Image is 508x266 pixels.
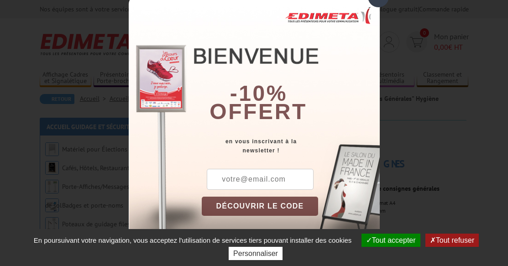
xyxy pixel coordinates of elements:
button: Tout accepter [361,234,420,247]
font: offert [209,99,307,124]
input: votre@email.com [207,169,314,190]
b: -10% [230,81,288,105]
button: Personnaliser (fenêtre modale) [229,247,283,260]
button: DÉCOUVRIR LE CODE [202,197,319,216]
span: En poursuivant votre navigation, vous acceptez l'utilisation de services tiers pouvant installer ... [29,236,356,244]
div: en vous inscrivant à la newsletter ! [202,137,380,155]
button: Tout refuser [425,234,479,247]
